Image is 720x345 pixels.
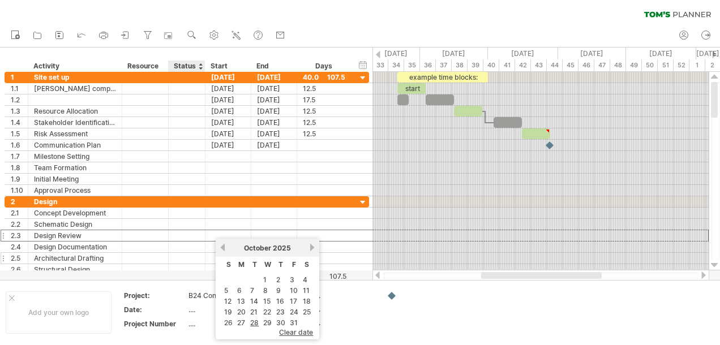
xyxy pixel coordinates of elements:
[275,307,286,317] a: 23
[34,230,116,241] div: Design Review
[11,151,28,162] div: 1.7
[531,59,547,71] div: 43
[34,106,116,117] div: Resource Allocation
[11,174,28,184] div: 1.9
[11,140,28,150] div: 1.6
[350,48,420,59] div: August 2025
[124,319,186,329] div: Project Number
[302,296,312,307] a: 18
[303,72,345,83] div: 40.0
[223,317,234,328] a: 26
[252,260,257,269] span: Tuesday
[264,260,271,269] span: Wednesday
[273,244,291,252] span: 2025
[275,274,281,285] a: 2
[404,59,420,71] div: 35
[124,291,186,300] div: Project:
[249,317,260,328] a: 28
[249,307,259,317] a: 21
[205,106,251,117] div: [DATE]
[188,319,284,329] div: ....
[314,291,375,300] div: ....
[397,83,426,94] div: start
[275,296,285,307] a: 16
[223,285,229,296] a: 5
[515,59,531,71] div: 42
[205,94,251,105] div: [DATE]
[11,185,28,196] div: 1.10
[303,94,345,105] div: 17.5
[188,305,284,314] div: ....
[388,59,404,71] div: 34
[238,260,245,269] span: Monday
[34,253,116,264] div: Architectural Drafting
[289,307,299,317] a: 24
[34,117,116,128] div: Stakeholder Identification
[205,128,251,139] div: [DATE]
[236,296,246,307] a: 13
[303,128,345,139] div: 12.5
[289,285,299,296] a: 10
[223,296,233,307] a: 12
[11,219,28,230] div: 2.2
[11,72,28,83] div: 1
[251,128,297,139] div: [DATE]
[11,94,28,105] div: 1.2
[626,48,696,59] div: December 2025
[11,162,28,173] div: 1.8
[303,117,345,128] div: 12.5
[249,296,259,307] a: 14
[452,59,468,71] div: 38
[11,208,28,218] div: 2.1
[34,128,116,139] div: Risk Assessment
[244,244,271,252] span: October
[278,260,283,269] span: Thursday
[298,272,346,281] div: 107.5
[558,48,626,59] div: November 2025
[34,162,116,173] div: Team Formation
[251,72,297,83] div: [DATE]
[34,174,116,184] div: Initial Meeting
[303,106,345,117] div: 12.5
[256,61,290,72] div: End
[302,274,308,285] a: 4
[251,94,297,105] div: [DATE]
[289,317,299,328] a: 31
[289,274,295,285] a: 3
[305,260,309,269] span: Saturday
[251,83,297,94] div: [DATE]
[218,243,227,252] a: previous
[488,48,558,59] div: October 2025
[223,307,233,317] a: 19
[594,59,610,71] div: 47
[205,72,251,83] div: [DATE]
[205,140,251,150] div: [DATE]
[11,117,28,128] div: 1.4
[262,274,268,285] a: 1
[292,260,296,269] span: Friday
[279,328,313,337] span: clear date
[251,106,297,117] div: [DATE]
[205,83,251,94] div: [DATE]
[578,59,594,71] div: 46
[314,318,375,327] div: ....
[297,61,350,72] div: Days
[249,285,255,296] a: 7
[34,185,116,196] div: Approval Process
[11,196,28,207] div: 2
[642,59,658,71] div: 50
[262,285,269,296] a: 8
[34,241,116,252] div: Design Documentation
[372,59,388,71] div: 33
[674,59,689,71] div: 52
[689,59,705,71] div: 1
[34,151,116,162] div: Milestone Setting
[11,230,28,241] div: 2.3
[303,83,345,94] div: 12.5
[6,291,112,334] div: Add your own logo
[33,61,115,72] div: Activity
[308,243,316,252] a: next
[262,317,273,328] a: 29
[211,61,245,72] div: Start
[34,219,116,230] div: Schematic Design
